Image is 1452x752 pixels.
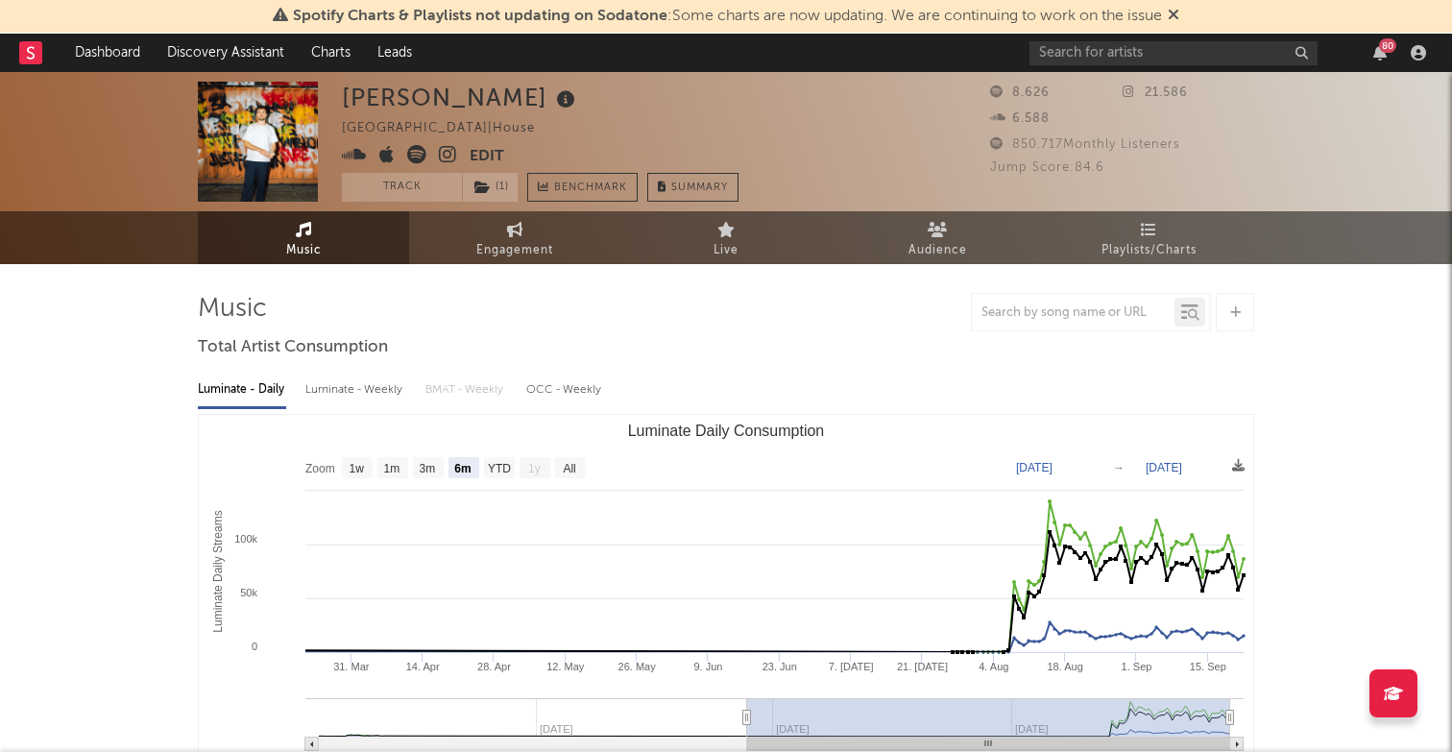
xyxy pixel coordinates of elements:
[1190,661,1226,672] text: 15. Sep
[1122,661,1152,672] text: 1. Sep
[908,239,967,262] span: Audience
[293,9,1162,24] span: : Some charts are now updating. We are continuing to work on the issue
[477,661,511,672] text: 28. Apr
[618,661,657,672] text: 26. May
[990,86,1050,99] span: 8.626
[526,374,603,406] div: OCC - Weekly
[211,510,225,632] text: Luminate Daily Streams
[454,462,471,475] text: 6m
[1373,45,1387,61] button: 80
[528,462,541,475] text: 1y
[342,173,462,202] button: Track
[488,462,511,475] text: YTD
[305,462,335,475] text: Zoom
[333,661,370,672] text: 31. Mar
[693,661,722,672] text: 9. Jun
[1123,86,1188,99] span: 21.586
[462,173,519,202] span: ( 1 )
[972,305,1174,321] input: Search by song name or URL
[628,423,825,439] text: Luminate Daily Consumption
[342,82,580,113] div: [PERSON_NAME]
[897,661,948,672] text: 21. [DATE]
[563,462,575,475] text: All
[1029,41,1318,65] input: Search for artists
[990,138,1180,151] span: 850.717 Monthly Listeners
[762,661,797,672] text: 23. Jun
[384,462,400,475] text: 1m
[198,211,409,264] a: Music
[252,641,257,652] text: 0
[829,661,874,672] text: 7. [DATE]
[154,34,298,72] a: Discovery Assistant
[671,182,728,193] span: Summary
[342,117,557,140] div: [GEOGRAPHIC_DATA] | House
[714,239,738,262] span: Live
[1043,211,1254,264] a: Playlists/Charts
[350,462,365,475] text: 1w
[546,661,585,672] text: 12. May
[305,374,406,406] div: Luminate - Weekly
[832,211,1043,264] a: Audience
[1168,9,1179,24] span: Dismiss
[1113,461,1125,474] text: →
[1101,239,1197,262] span: Playlists/Charts
[990,112,1050,125] span: 6.588
[620,211,832,264] a: Live
[990,161,1104,174] span: Jump Score: 84.6
[1379,38,1396,53] div: 80
[647,173,738,202] button: Summary
[234,533,257,545] text: 100k
[409,211,620,264] a: Engagement
[298,34,364,72] a: Charts
[476,239,553,262] span: Engagement
[286,239,322,262] span: Music
[198,336,388,359] span: Total Artist Consumption
[406,661,440,672] text: 14. Apr
[527,173,638,202] a: Benchmark
[364,34,425,72] a: Leads
[979,661,1008,672] text: 4. Aug
[240,587,257,598] text: 50k
[470,145,504,169] button: Edit
[554,177,627,200] span: Benchmark
[293,9,667,24] span: Spotify Charts & Playlists not updating on Sodatone
[198,374,286,406] div: Luminate - Daily
[61,34,154,72] a: Dashboard
[1146,461,1182,474] text: [DATE]
[1016,461,1053,474] text: [DATE]
[420,462,436,475] text: 3m
[463,173,518,202] button: (1)
[1047,661,1082,672] text: 18. Aug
